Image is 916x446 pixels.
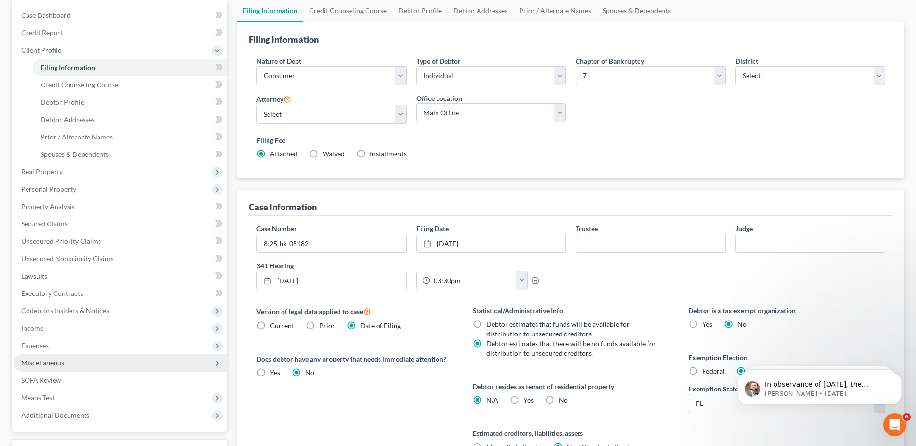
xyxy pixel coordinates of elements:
span: Prior [319,321,335,330]
span: Unsecured Nonpriority Claims [21,254,113,263]
span: Waived [323,150,345,158]
a: Filing Information [33,59,227,76]
label: Statistical/Administrative Info [473,306,669,316]
span: SOFA Review [21,376,61,384]
label: Debtor resides as tenant of residential property [473,381,669,391]
span: No [559,396,568,404]
a: Unsecured Priority Claims [14,233,227,250]
span: Debtor Profile [41,98,84,106]
input: -- : -- [430,271,517,290]
span: Spouses & Dependents [41,150,109,158]
span: Miscellaneous [21,359,64,367]
label: 341 Hearing [252,261,571,271]
a: Prior / Alternate Names [33,128,227,146]
a: Case Dashboard [14,7,227,24]
a: SOFA Review [14,372,227,389]
a: [DATE] [417,234,565,252]
label: Chapter of Bankruptcy [576,56,644,66]
a: Credit Counseling Course [33,76,227,94]
span: Executory Contracts [21,289,83,297]
span: Client Profile [21,46,61,54]
span: Means Test [21,393,55,402]
a: Property Analysis [14,198,227,215]
span: Property Analysis [21,202,75,210]
label: Does debtor have any property that needs immediate attention? [256,354,453,364]
label: District [735,56,758,66]
div: Filing Information [249,34,319,45]
a: Debtor Addresses [33,111,227,128]
span: Attached [270,150,297,158]
input: -- [736,234,885,252]
span: Debtor estimates that there will be no funds available for distribution to unsecured creditors. [486,339,656,357]
span: Additional Documents [21,411,89,419]
a: Lawsuits [14,267,227,285]
span: 6 [903,413,911,421]
label: Trustee [576,223,598,234]
span: Debtor Addresses [41,115,95,124]
span: Case Dashboard [21,11,70,19]
a: Spouses & Dependents [33,146,227,163]
a: Secured Claims [14,215,227,233]
span: Personal Property [21,185,76,193]
div: Case Information [249,201,317,213]
span: Filing Information [41,63,95,71]
span: No [305,368,314,376]
span: Yes [702,320,712,328]
a: Unsecured Nonpriority Claims [14,250,227,267]
label: Filing Fee [256,135,885,145]
span: N/A [486,396,498,404]
label: Case Number [256,223,297,234]
a: Debtor Profile [33,94,227,111]
label: Filing Date [416,223,449,234]
label: Exemption Election [689,352,885,362]
span: Real Property [21,167,63,176]
span: Income [21,324,43,332]
label: Nature of Debt [256,56,301,66]
label: Office Location [416,93,462,103]
span: Codebtors Insiders & Notices [21,307,109,315]
span: Installments [370,150,407,158]
label: Exemption State [689,384,738,394]
span: Prior / Alternate Names [41,133,113,141]
span: Lawsuits [21,272,47,280]
iframe: Intercom notifications message [723,352,916,420]
a: Executory Contracts [14,285,227,302]
span: Federal [702,367,725,375]
span: Current [270,321,294,330]
a: [DATE] [257,271,406,290]
input: -- [576,234,725,252]
label: Type of Debtor [416,56,461,66]
span: No [737,320,747,328]
label: Judge [735,223,753,234]
span: Expenses [21,341,49,349]
label: Estimated creditors, liabilities, assets [473,428,669,438]
span: Date of Filing [360,321,401,330]
label: Attorney [256,93,291,105]
span: Credit Report [21,28,63,37]
span: Yes [270,368,280,376]
span: Secured Claims [21,220,68,228]
span: Debtor estimates that funds will be available for distribution to unsecured creditors. [486,320,630,338]
iframe: Intercom live chat [883,413,906,436]
label: Debtor is a tax exempt organization [689,306,885,316]
label: Version of legal data applied to case [256,306,453,317]
input: Enter case number... [257,234,406,252]
span: Yes [523,396,534,404]
span: Credit Counseling Course [41,81,118,89]
a: Credit Report [14,24,227,42]
span: Unsecured Priority Claims [21,237,101,245]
